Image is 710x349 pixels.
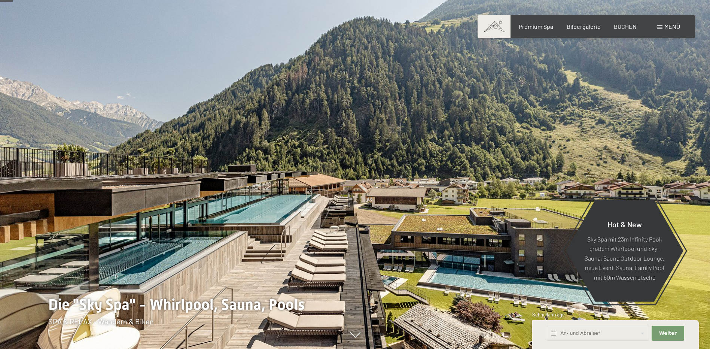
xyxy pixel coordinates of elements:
a: Premium Spa [519,23,553,30]
a: BUCHEN [614,23,637,30]
span: Schnellanfrage [532,312,565,318]
button: Weiter [652,326,684,341]
a: Bildergalerie [567,23,601,30]
p: Sky Spa mit 23m Infinity Pool, großem Whirlpool und Sky-Sauna, Sauna Outdoor Lounge, neue Event-S... [584,234,665,282]
span: Hot & New [607,219,642,228]
span: Menü [664,23,680,30]
a: Hot & New Sky Spa mit 23m Infinity Pool, großem Whirlpool und Sky-Sauna, Sauna Outdoor Lounge, ne... [565,199,684,302]
span: Weiter [659,330,677,337]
